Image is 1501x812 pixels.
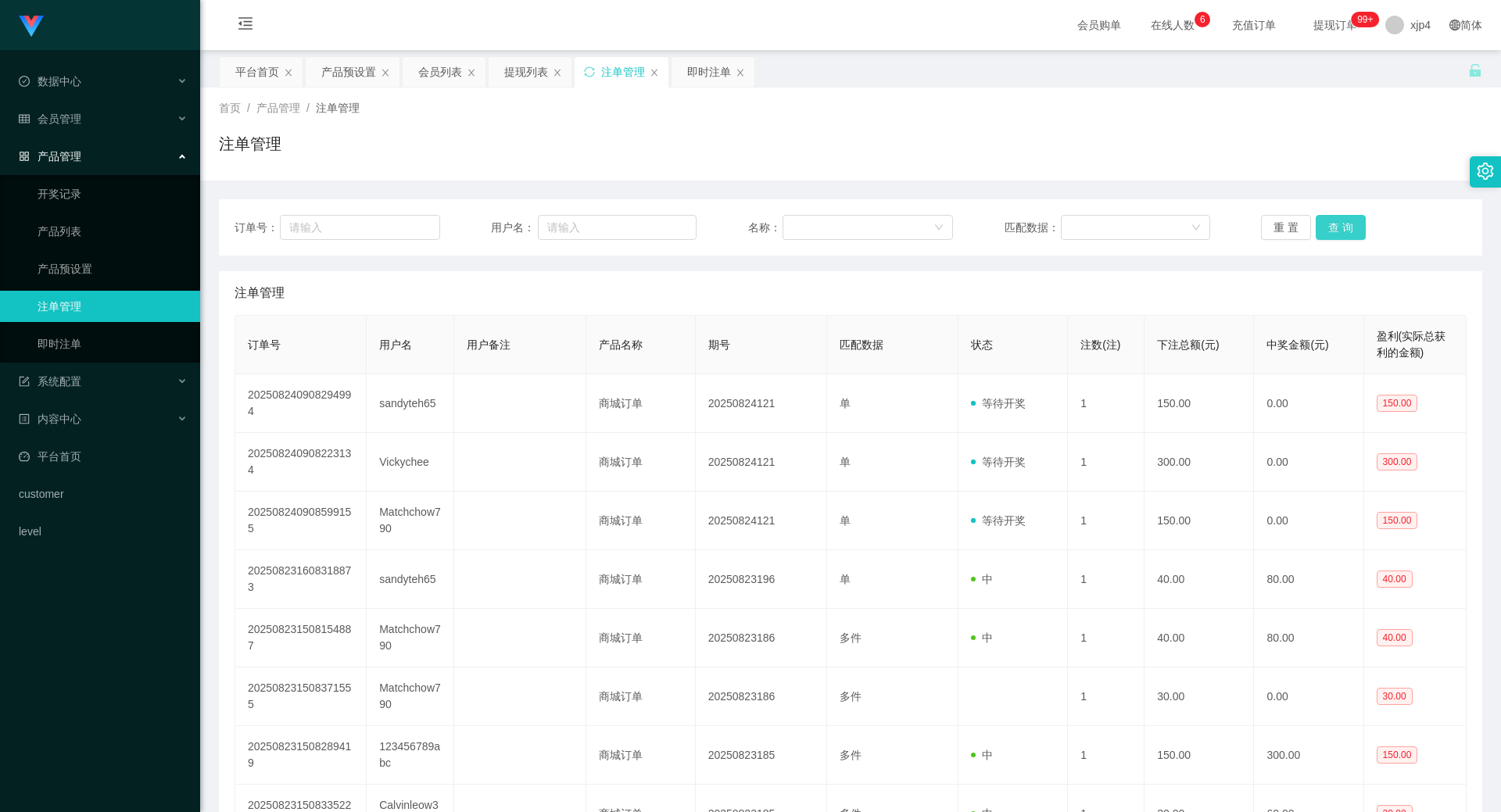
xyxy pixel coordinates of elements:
[284,68,293,77] i: 图标: close
[235,667,367,726] td: 202508231508371555
[381,68,390,77] i: 图标: close
[1195,12,1210,27] sup: 6
[1254,726,1363,785] td: 300.00
[19,413,30,424] i: 图标: profile
[306,102,310,114] span: /
[696,667,827,726] td: 20250823186
[1145,374,1254,433] td: 150.00
[1316,215,1366,240] button: 查 询
[38,253,188,284] a: 产品预设置
[696,433,827,492] td: 20250824121
[971,397,1026,410] span: 等待开奖
[599,338,643,351] span: 产品名称
[19,113,30,124] i: 图标: table
[1266,338,1328,351] span: 中奖金额(元)
[586,492,696,550] td: 商城订单
[1377,453,1418,470] span: 300.00
[840,749,862,761] span: 多件
[367,550,454,609] td: sandyteh65
[1005,220,1061,236] span: 匹配数据：
[840,690,862,703] span: 多件
[840,397,851,410] span: 单
[38,216,188,247] a: 产品列表
[19,113,81,125] span: 会员管理
[280,215,439,240] input: 请输入
[1191,223,1201,234] i: 图标: down
[1145,726,1254,785] td: 150.00
[1157,338,1219,351] span: 下注总额(元)
[586,667,696,726] td: 商城订单
[367,492,454,550] td: Matchchow790
[1068,492,1145,550] td: 1
[19,150,81,163] span: 产品管理
[219,132,281,156] h1: 注单管理
[1254,374,1363,433] td: 0.00
[748,220,783,236] span: 名称：
[840,631,862,644] span: 多件
[418,57,462,87] div: 会员列表
[1068,374,1145,433] td: 1
[235,609,367,667] td: 202508231508154887
[19,375,81,388] span: 系统配置
[736,68,745,77] i: 图标: close
[1145,667,1254,726] td: 30.00
[235,284,285,302] span: 注单管理
[1145,433,1254,492] td: 300.00
[971,456,1026,468] span: 等待开奖
[235,220,280,236] span: 订单号：
[1377,571,1413,588] span: 40.00
[650,68,659,77] i: 图标: close
[316,102,360,114] span: 注单管理
[1068,726,1145,785] td: 1
[696,374,827,433] td: 20250824121
[971,631,993,644] span: 中
[1145,492,1254,550] td: 150.00
[235,57,279,87] div: 平台首页
[586,374,696,433] td: 商城订单
[235,433,367,492] td: 202508240908223134
[538,215,697,240] input: 请输入
[696,726,827,785] td: 20250823185
[1261,215,1311,240] button: 重 置
[971,514,1026,527] span: 等待开奖
[256,102,300,114] span: 产品管理
[696,550,827,609] td: 20250823196
[687,57,731,87] div: 即时注单
[586,609,696,667] td: 商城订单
[19,16,44,38] img: logo.9652507e.png
[367,433,454,492] td: Vickychee
[1254,492,1363,550] td: 0.00
[19,76,30,87] i: 图标: check-circle-o
[1254,433,1363,492] td: 0.00
[379,338,412,351] span: 用户名
[971,573,993,585] span: 中
[235,726,367,785] td: 202508231508289419
[840,573,851,585] span: 单
[1143,20,1202,30] span: 在线人数
[367,667,454,726] td: Matchchow790
[934,223,944,234] i: 图标: down
[1068,550,1145,609] td: 1
[19,75,81,88] span: 数据中心
[971,338,993,351] span: 状态
[248,338,281,351] span: 订单号
[1351,12,1379,27] sup: 183
[1306,20,1365,30] span: 提现订单
[1254,609,1363,667] td: 80.00
[467,68,476,77] i: 图标: close
[971,749,993,761] span: 中
[1377,330,1446,359] span: 盈利(实际总获利的金额)
[601,57,645,87] div: 注单管理
[367,726,454,785] td: 123456789abc
[840,456,851,468] span: 单
[586,550,696,609] td: 商城订单
[840,338,883,351] span: 匹配数据
[38,178,188,209] a: 开奖记录
[708,338,730,351] span: 期号
[1080,338,1120,351] span: 注数(注)
[1377,746,1418,764] span: 150.00
[19,516,188,547] a: level
[1377,395,1418,412] span: 150.00
[19,413,81,425] span: 内容中心
[491,220,538,236] span: 用户名：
